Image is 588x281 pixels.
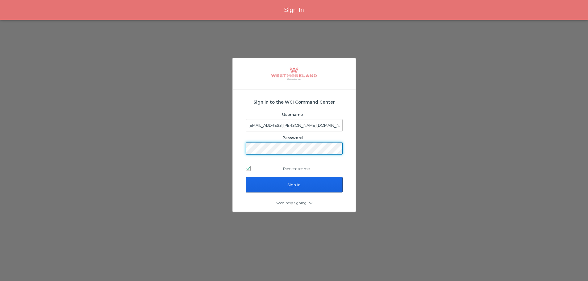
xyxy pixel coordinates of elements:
[276,200,312,205] a: Need help signing in?
[246,177,343,192] input: Sign In
[246,99,343,105] h2: Sign in to the WCI Command Center
[246,164,343,173] label: Remember me
[284,6,304,13] span: Sign In
[282,135,303,140] label: Password
[282,112,303,117] label: Username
